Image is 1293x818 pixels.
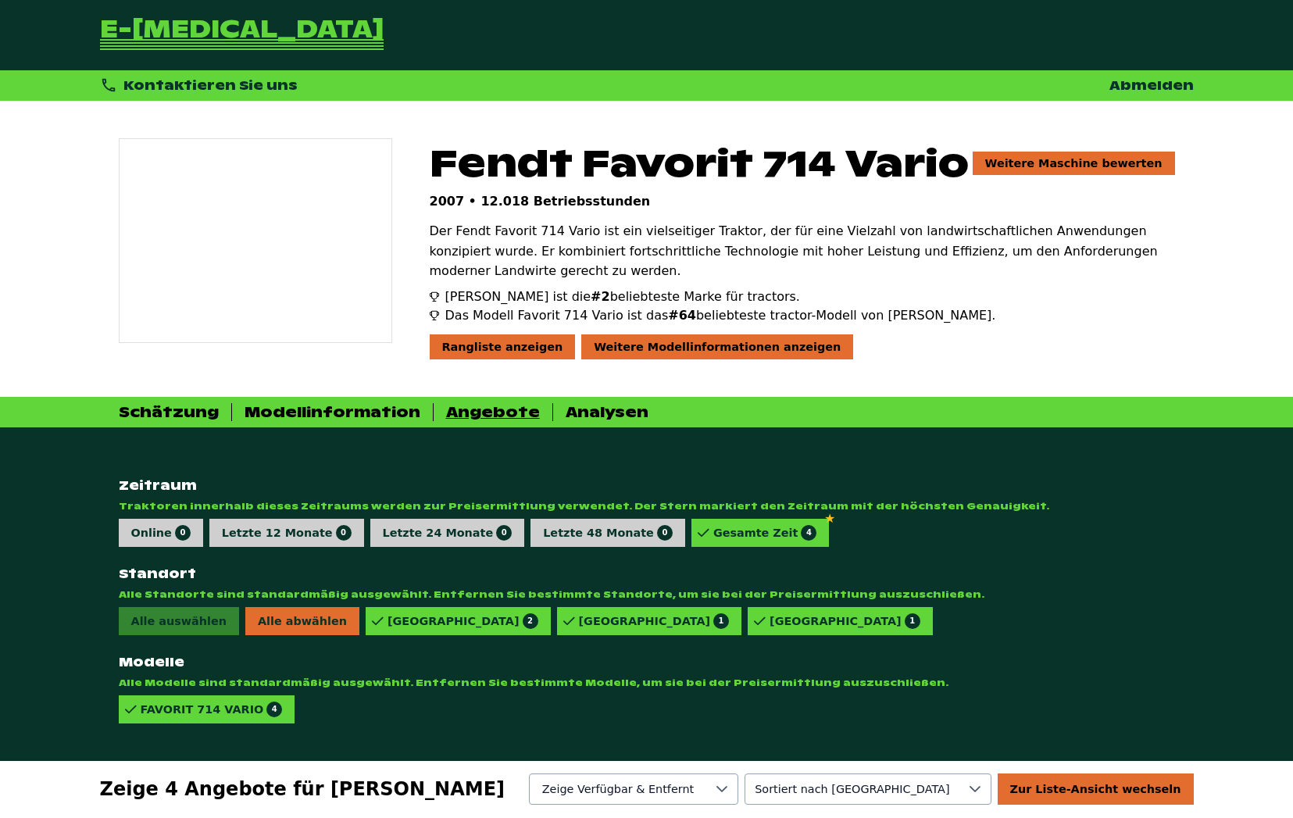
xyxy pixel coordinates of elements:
[119,677,1175,689] span: Alle Modelle sind standardmäßig ausgewählt. Entfernen Sie bestimmte Modelle, um sie bei der Preis...
[119,588,1175,601] span: Alle Standorte sind standardmäßig ausgewählt. Entfernen Sie bestimmte Standorte, um sie bei der P...
[1109,77,1194,94] a: Abmelden
[496,525,512,541] span: 0
[430,221,1175,281] p: Der Fendt Favorit 714 Vario ist ein vielseitiger Traktor, der für eine Vielzahl von landwirtschaf...
[141,702,283,717] div: FAVORIT 714 VARIO
[100,77,298,95] div: Kontaktieren Sie uns
[100,778,505,800] span: Zeige 4 Angebote für [PERSON_NAME]
[998,773,1194,805] div: Zur Liste-Ansicht wechseln
[581,334,853,359] div: Weitere Modellinformationen anzeigen
[119,607,239,635] span: Alle auswählen
[119,403,219,421] div: Schätzung
[388,613,538,629] div: [GEOGRAPHIC_DATA]
[123,77,298,94] span: Kontaktieren Sie uns
[566,403,648,421] div: Analysen
[131,525,191,541] div: Online
[445,288,800,306] span: [PERSON_NAME] ist die beliebteste Marke für tractors.
[755,783,949,795] span: Sortiert nach [GEOGRAPHIC_DATA]
[222,525,352,541] div: Letzte 12 Monate
[119,500,1175,513] span: Traktoren innerhalb dieses Zeitraums werden zur Preisermittlung verwendet. Der Stern markiert den...
[542,784,695,795] span: Zeige Verfügbar & Entfernt
[801,525,816,541] span: 4
[119,477,1175,494] strong: Zeitraum
[523,613,538,629] span: 2
[770,613,920,629] div: [GEOGRAPHIC_DATA]
[383,525,513,541] div: Letzte 24 Monate
[657,525,673,541] span: 0
[430,138,969,188] span: Fendt Favorit 714 Vario
[100,19,384,52] a: Zurück zur Startseite
[336,525,352,541] span: 0
[445,306,996,325] span: Das Modell Favorit 714 Vario ist das beliebteste tractor-Modell von [PERSON_NAME].
[745,774,959,804] span: Verfügbarkeit
[175,525,191,541] span: 0
[119,654,1175,670] strong: Modelle
[713,525,817,541] div: Gesamte Zeit
[973,152,1175,175] a: Weitere Maschine bewerten
[905,613,920,629] span: 1
[668,308,696,323] span: #64
[430,334,576,359] div: Rangliste anzeigen
[266,702,282,717] span: 4
[430,194,1175,209] p: 2007 • 12.018 Betriebsstunden
[713,613,729,629] span: 1
[119,566,1175,582] strong: Standort
[579,613,730,629] div: [GEOGRAPHIC_DATA]
[245,607,359,635] span: Alle abwählen
[543,525,673,541] div: Letzte 48 Monate
[245,403,420,421] div: Modellinformation
[446,403,540,421] div: Angebote
[591,289,610,304] span: #2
